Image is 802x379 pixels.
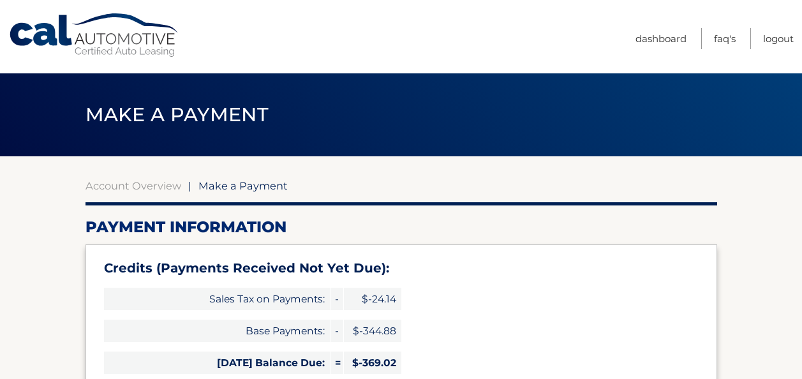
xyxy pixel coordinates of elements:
[714,28,736,49] a: FAQ's
[104,320,330,342] span: Base Payments:
[330,352,343,374] span: =
[104,352,330,374] span: [DATE] Balance Due:
[635,28,687,49] a: Dashboard
[85,218,717,237] h2: Payment Information
[330,288,343,310] span: -
[763,28,794,49] a: Logout
[344,352,401,374] span: $-369.02
[188,179,191,192] span: |
[104,288,330,310] span: Sales Tax on Payments:
[104,260,699,276] h3: Credits (Payments Received Not Yet Due):
[8,13,181,58] a: Cal Automotive
[85,103,269,126] span: Make a Payment
[344,288,401,310] span: $-24.14
[85,179,181,192] a: Account Overview
[344,320,401,342] span: $-344.88
[198,179,288,192] span: Make a Payment
[330,320,343,342] span: -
